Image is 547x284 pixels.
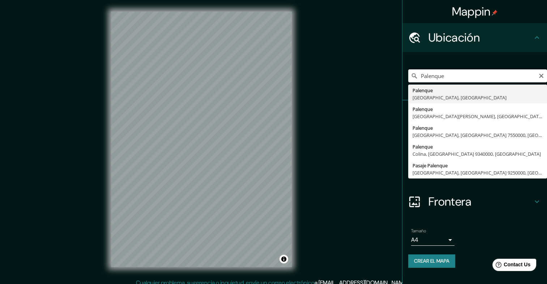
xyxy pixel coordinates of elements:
[538,72,544,79] button: Claro
[402,129,547,158] div: Estilo
[452,4,491,19] font: Mappin
[402,23,547,52] div: Ubicación
[279,255,288,263] button: Alternar atribución
[413,143,543,150] div: Palenque
[402,100,547,129] div: Pines
[483,256,539,276] iframe: Help widget launcher
[413,124,543,132] div: Palenque
[408,254,455,268] button: Crear el mapa
[111,12,292,267] canvas: Mapa
[413,94,543,101] div: [GEOGRAPHIC_DATA], [GEOGRAPHIC_DATA]
[428,165,533,180] h4: Diseño
[402,187,547,216] div: Frontera
[413,162,543,169] div: Pasaje Palenque
[413,87,543,94] div: Palenque
[408,69,547,82] input: Elige tu ciudad o área
[413,132,543,139] div: [GEOGRAPHIC_DATA], [GEOGRAPHIC_DATA] 7550000, [GEOGRAPHIC_DATA]
[492,10,497,16] img: pin-icon.png
[411,234,454,246] div: A4
[411,228,426,234] label: Tamaño
[413,150,543,158] div: Colina, [GEOGRAPHIC_DATA] 9340000, [GEOGRAPHIC_DATA]
[413,169,543,176] div: [GEOGRAPHIC_DATA], [GEOGRAPHIC_DATA] 9250000, [GEOGRAPHIC_DATA]
[414,257,449,266] font: Crear el mapa
[428,30,533,45] h4: Ubicación
[402,158,547,187] div: Diseño
[413,113,543,120] div: [GEOGRAPHIC_DATA][PERSON_NAME], [GEOGRAPHIC_DATA]
[413,106,543,113] div: Palenque
[428,194,533,209] h4: Frontera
